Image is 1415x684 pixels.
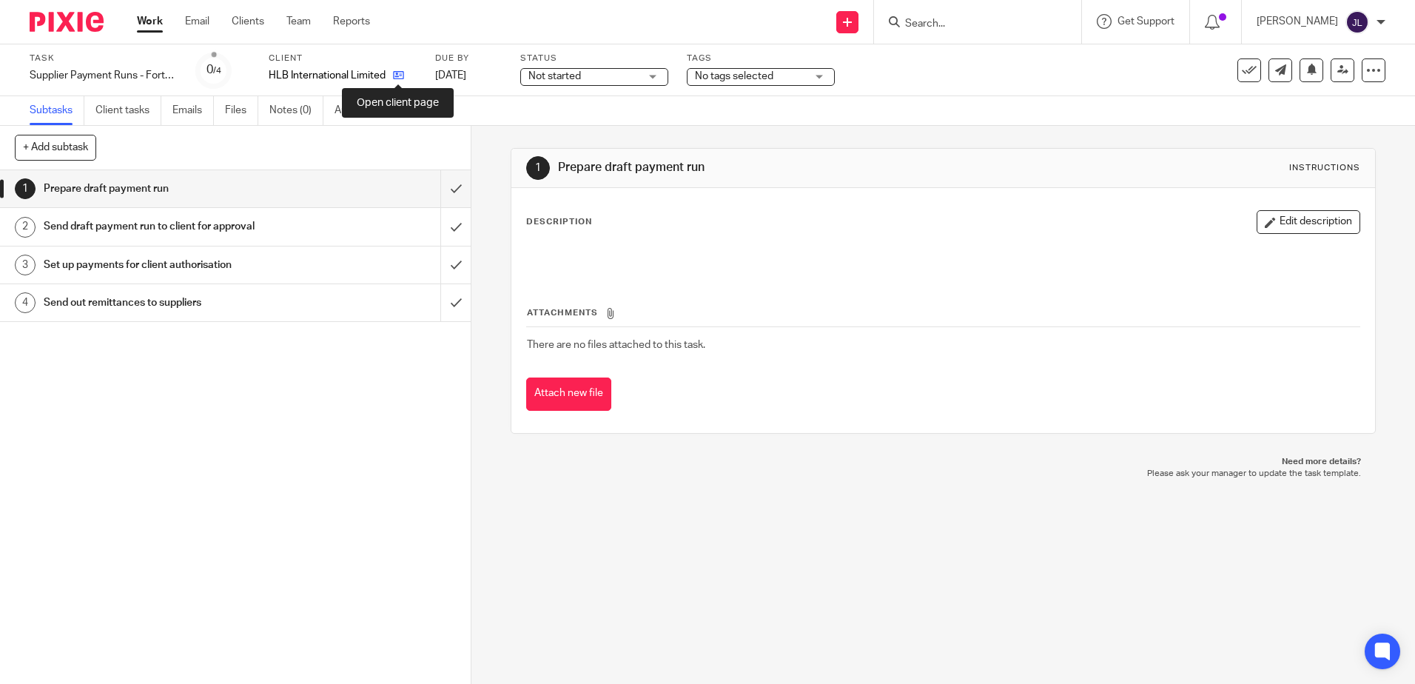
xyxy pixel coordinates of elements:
label: Due by [435,53,502,64]
label: Task [30,53,178,64]
small: /4 [213,67,221,75]
a: Notes (0) [269,96,323,125]
p: Need more details? [525,456,1360,468]
span: No tags selected [695,71,773,81]
div: 2 [15,217,36,238]
a: Email [185,14,209,29]
a: Files [225,96,258,125]
h1: Send draft payment run to client for approval [44,215,298,238]
a: Work [137,14,163,29]
p: HLB International Limited [269,68,386,83]
label: Status [520,53,668,64]
a: Reports [333,14,370,29]
span: Not started [528,71,581,81]
a: Team [286,14,311,29]
h1: Set up payments for client authorisation [44,254,298,276]
label: Client [269,53,417,64]
div: 1 [15,178,36,199]
p: Description [526,216,592,228]
div: 0 [206,61,221,78]
div: 4 [15,292,36,313]
button: + Add subtask [15,135,96,160]
a: Clients [232,14,264,29]
input: Search [904,18,1037,31]
span: Attachments [527,309,598,317]
h1: Send out remittances to suppliers [44,292,298,314]
label: Tags [687,53,835,64]
p: Please ask your manager to update the task template. [525,468,1360,480]
p: [PERSON_NAME] [1257,14,1338,29]
h1: Prepare draft payment run [44,178,298,200]
button: Attach new file [526,378,611,411]
span: Get Support [1117,16,1174,27]
img: Pixie [30,12,104,32]
span: There are no files attached to this task. [527,340,705,350]
img: svg%3E [1345,10,1369,34]
div: Supplier Payment Runs - Fortnightly [30,68,178,83]
a: Audit logs [335,96,391,125]
span: [DATE] [435,70,466,81]
div: 3 [15,255,36,275]
button: Edit description [1257,210,1360,234]
h1: Prepare draft payment run [558,160,975,175]
a: Subtasks [30,96,84,125]
div: 1 [526,156,550,180]
div: Instructions [1289,162,1360,174]
a: Emails [172,96,214,125]
a: Client tasks [95,96,161,125]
